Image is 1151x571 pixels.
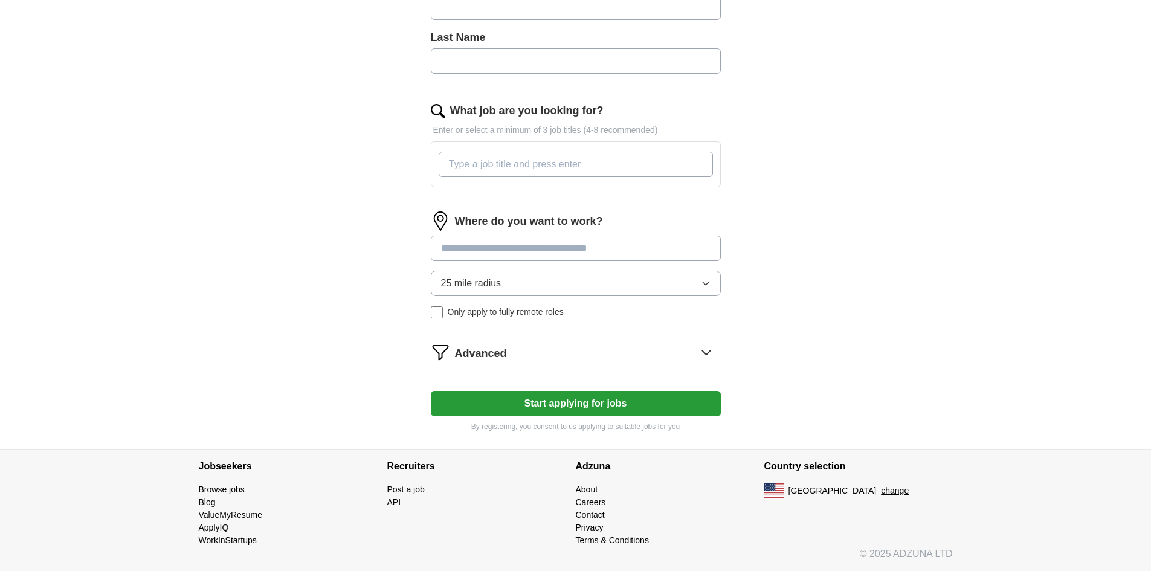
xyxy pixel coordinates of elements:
[431,124,721,137] p: Enter or select a minimum of 3 job titles (4-8 recommended)
[199,485,245,494] a: Browse jobs
[576,510,605,520] a: Contact
[431,30,721,46] label: Last Name
[199,523,229,532] a: ApplyIQ
[199,535,257,545] a: WorkInStartups
[764,450,953,483] h4: Country selection
[439,152,713,177] input: Type a job title and press enter
[431,104,445,118] img: search.png
[448,306,564,318] span: Only apply to fully remote roles
[199,497,216,507] a: Blog
[881,485,909,497] button: change
[199,510,263,520] a: ValueMyResume
[576,535,649,545] a: Terms & Conditions
[431,306,443,318] input: Only apply to fully remote roles
[788,485,877,497] span: [GEOGRAPHIC_DATA]
[576,523,604,532] a: Privacy
[387,485,425,494] a: Post a job
[576,497,606,507] a: Careers
[431,343,450,362] img: filter
[431,391,721,416] button: Start applying for jobs
[189,547,962,571] div: © 2025 ADZUNA LTD
[431,271,721,296] button: 25 mile radius
[764,483,784,498] img: US flag
[387,497,401,507] a: API
[455,213,603,230] label: Where do you want to work?
[431,211,450,231] img: location.png
[450,103,604,119] label: What job are you looking for?
[576,485,598,494] a: About
[455,346,507,362] span: Advanced
[441,276,501,291] span: 25 mile radius
[431,421,721,432] p: By registering, you consent to us applying to suitable jobs for you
